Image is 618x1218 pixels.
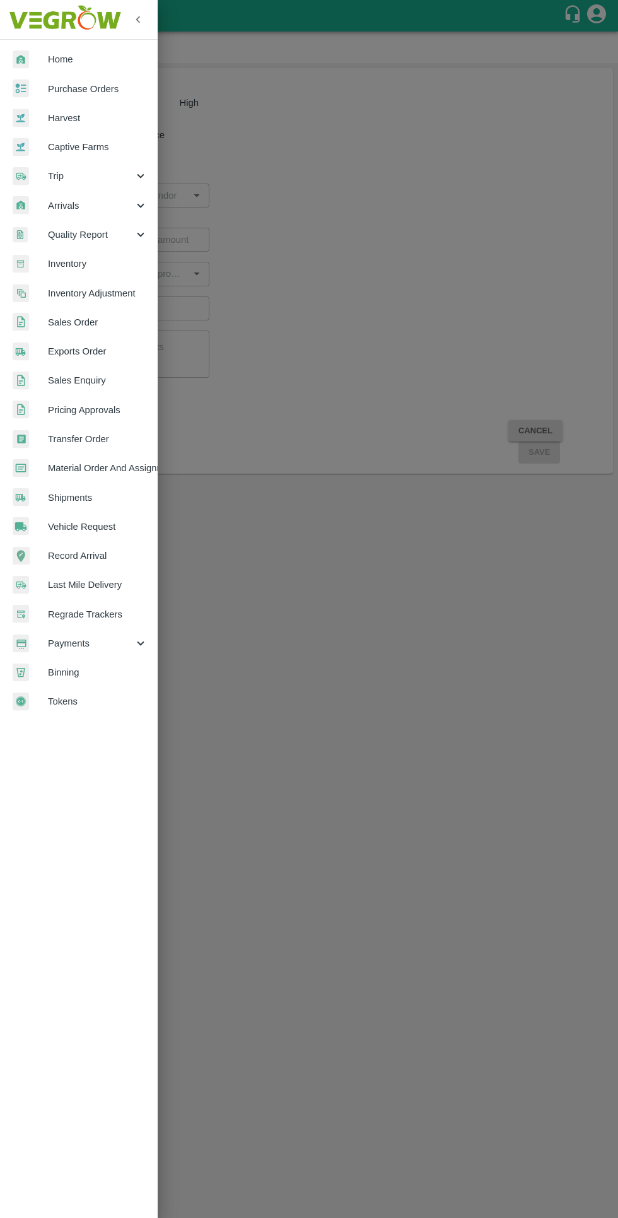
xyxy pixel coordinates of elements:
img: delivery [13,576,29,594]
span: Arrivals [48,199,134,213]
span: Regrade Trackers [48,607,148,621]
span: Inventory Adjustment [48,286,148,300]
img: centralMaterial [13,459,29,477]
span: Vehicle Request [48,520,148,534]
img: reciept [13,79,29,98]
img: harvest [13,138,29,156]
img: whArrival [13,50,29,69]
span: Last Mile Delivery [48,578,148,592]
span: Captive Farms [48,140,148,154]
img: whTransfer [13,430,29,448]
span: Inventory [48,257,148,271]
img: shipments [13,343,29,361]
img: harvest [13,108,29,127]
span: Tokens [48,694,148,708]
img: sales [13,372,29,390]
img: whTracker [13,605,29,623]
span: Quality Report [48,228,134,242]
img: recordArrival [13,547,30,565]
span: Purchase Orders [48,82,148,96]
img: shipments [13,488,29,507]
img: delivery [13,167,29,185]
span: Pricing Approvals [48,403,148,417]
span: Exports Order [48,344,148,358]
img: bin [13,664,29,681]
img: sales [13,313,29,331]
img: inventory [13,284,29,302]
span: Sales Order [48,315,148,329]
span: Harvest [48,111,148,125]
span: Transfer Order [48,432,148,446]
img: sales [13,401,29,419]
span: Material Order And Assignment [48,461,148,475]
span: Payments [48,636,134,650]
img: tokens [13,693,29,711]
img: vehicle [13,517,29,536]
img: qualityReport [13,227,28,243]
img: payment [13,635,29,653]
img: whInventory [13,255,29,273]
span: Trip [48,169,134,183]
span: Sales Enquiry [48,373,148,387]
img: whArrival [13,196,29,214]
span: Binning [48,665,148,679]
span: Shipments [48,491,148,505]
span: Record Arrival [48,549,148,563]
span: Home [48,52,148,66]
